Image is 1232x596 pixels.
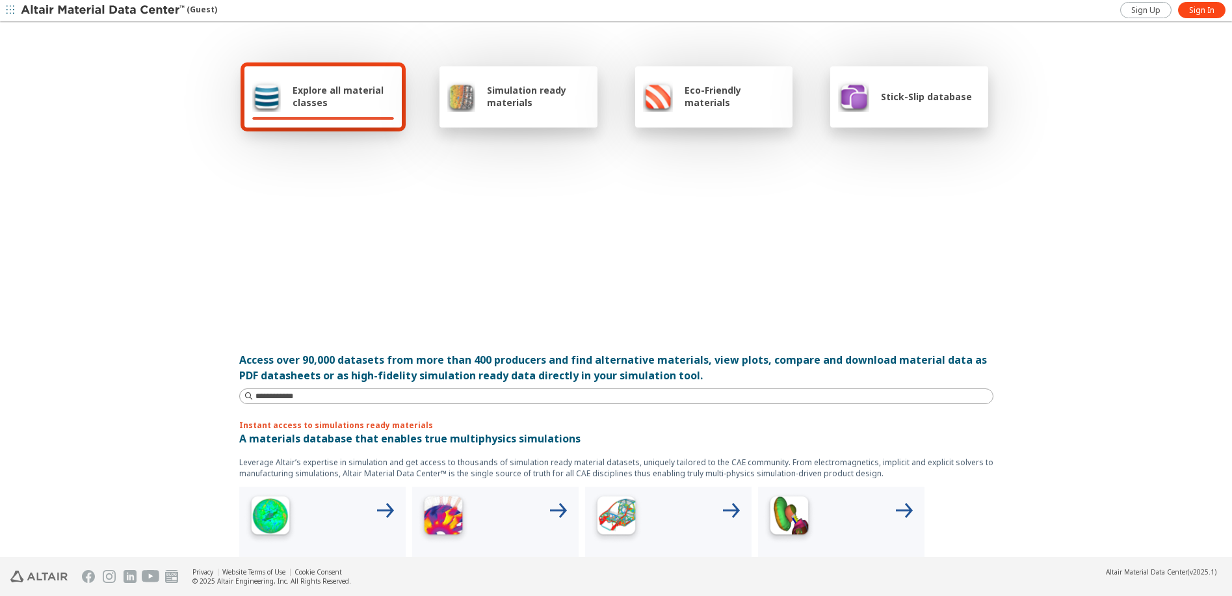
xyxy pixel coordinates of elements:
[239,420,993,431] p: Instant access to simulations ready materials
[244,554,400,586] p: High frequency electromagnetics
[1189,5,1214,16] span: Sign In
[643,81,673,112] img: Eco-Friendly materials
[21,4,217,17] div: (Guest)
[239,431,993,446] p: A materials database that enables true multiphysics simulations
[685,84,785,109] span: Eco-Friendly materials
[192,567,213,576] a: Privacy
[239,457,993,479] p: Leverage Altair’s expertise in simulation and get access to thousands of simulation ready materia...
[1178,2,1225,18] a: Sign In
[881,90,972,103] span: Stick-Slip database
[417,554,573,586] p: Low frequency electromagnetics
[293,84,394,109] span: Explore all material classes
[1106,567,1188,576] span: Altair Material Data Center
[590,554,746,570] p: Structural analyses
[1131,5,1160,16] span: Sign Up
[192,576,351,586] div: © 2025 Altair Engineering, Inc. All Rights Reserved.
[10,571,68,582] img: Altair Engineering
[487,84,589,109] span: Simulation ready materials
[417,492,469,544] img: Low Frequency Icon
[447,81,475,112] img: Simulation ready materials
[1106,567,1216,576] div: (v2025.1)
[252,81,282,112] img: Explore all material classes
[239,352,993,383] div: Access over 90,000 datasets from more than 400 producers and find alternative materials, view plo...
[763,554,919,570] p: Crash analyses
[838,81,869,112] img: Stick-Slip database
[590,492,642,544] img: Structural Analyses Icon
[763,492,815,544] img: Crash Analyses Icon
[21,4,187,17] img: Altair Material Data Center
[295,567,342,576] a: Cookie Consent
[244,492,296,544] img: High Frequency Icon
[1120,2,1172,18] a: Sign Up
[222,567,285,576] a: Website Terms of Use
